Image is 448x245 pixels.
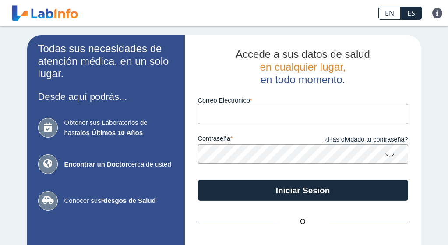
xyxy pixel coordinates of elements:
a: ¿Has olvidado tu contraseña? [303,135,408,145]
span: Accede a sus datos de salud [236,48,370,60]
span: Obtener sus Laboratorios de hasta [64,118,174,138]
b: Encontrar un Doctor [64,160,128,168]
span: cerca de usted [64,160,174,170]
a: ES [401,7,422,20]
span: O [277,217,329,227]
a: EN [378,7,401,20]
b: Riesgos de Salud [101,197,156,204]
span: en todo momento. [261,74,345,85]
h2: Todas sus necesidades de atención médica, en un solo lugar. [38,43,174,80]
label: Correo Electronico [198,97,408,104]
span: Conocer sus [64,196,174,206]
button: Iniciar Sesión [198,180,408,201]
label: contraseña [198,135,303,145]
b: los Últimos 10 Años [80,129,143,136]
span: en cualquier lugar, [260,61,346,73]
h3: Desde aquí podrás... [38,91,174,102]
